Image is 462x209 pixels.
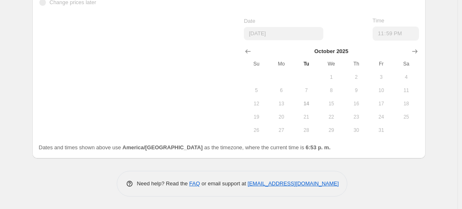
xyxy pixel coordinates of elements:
[372,100,390,107] span: 17
[269,124,294,137] button: Monday October 27 2025
[269,110,294,124] button: Monday October 20 2025
[347,74,365,80] span: 2
[269,57,294,70] th: Monday
[244,27,323,40] input: 10/14/2025
[372,127,390,134] span: 31
[344,57,368,70] th: Thursday
[373,27,419,41] input: 12:00
[397,100,415,107] span: 18
[247,127,265,134] span: 26
[248,180,339,187] a: [EMAIL_ADDRESS][DOMAIN_NAME]
[347,127,365,134] span: 30
[394,97,419,110] button: Saturday October 18 2025
[297,87,315,94] span: 7
[344,97,368,110] button: Thursday October 16 2025
[269,97,294,110] button: Monday October 13 2025
[319,124,344,137] button: Wednesday October 29 2025
[344,124,368,137] button: Thursday October 30 2025
[372,114,390,120] span: 24
[319,110,344,124] button: Wednesday October 22 2025
[272,114,291,120] span: 20
[397,87,415,94] span: 11
[344,110,368,124] button: Thursday October 23 2025
[409,46,421,57] button: Show next month, November 2025
[294,57,319,70] th: Tuesday
[394,70,419,84] button: Saturday October 4 2025
[297,100,315,107] span: 14
[319,84,344,97] button: Wednesday October 8 2025
[322,74,340,80] span: 1
[319,70,344,84] button: Wednesday October 1 2025
[369,110,394,124] button: Friday October 24 2025
[347,100,365,107] span: 16
[123,144,203,151] b: America/[GEOGRAPHIC_DATA]
[344,84,368,97] button: Thursday October 9 2025
[242,46,254,57] button: Show previous month, September 2025
[319,97,344,110] button: Wednesday October 15 2025
[322,87,340,94] span: 8
[372,87,390,94] span: 10
[244,57,269,70] th: Sunday
[272,100,291,107] span: 13
[272,61,291,67] span: Mo
[369,84,394,97] button: Friday October 10 2025
[137,180,190,187] span: Need help? Read the
[394,84,419,97] button: Saturday October 11 2025
[397,114,415,120] span: 25
[397,61,415,67] span: Sa
[294,84,319,97] button: Tuesday October 7 2025
[247,100,265,107] span: 12
[244,124,269,137] button: Sunday October 26 2025
[294,110,319,124] button: Tuesday October 21 2025
[272,127,291,134] span: 27
[322,127,340,134] span: 29
[39,144,331,151] span: Dates and times shown above use as the timezone, where the current time is
[394,57,419,70] th: Saturday
[369,124,394,137] button: Friday October 31 2025
[347,87,365,94] span: 9
[244,110,269,124] button: Sunday October 19 2025
[272,87,291,94] span: 6
[297,114,315,120] span: 21
[294,97,319,110] button: Today Tuesday October 14 2025
[369,97,394,110] button: Friday October 17 2025
[373,17,384,24] span: Time
[189,180,200,187] a: FAQ
[297,61,315,67] span: Tu
[369,70,394,84] button: Friday October 3 2025
[347,114,365,120] span: 23
[372,61,390,67] span: Fr
[247,61,265,67] span: Su
[322,61,340,67] span: We
[397,74,415,80] span: 4
[297,127,315,134] span: 28
[372,74,390,80] span: 3
[319,57,344,70] th: Wednesday
[344,70,368,84] button: Thursday October 2 2025
[347,61,365,67] span: Th
[269,84,294,97] button: Monday October 6 2025
[394,110,419,124] button: Saturday October 25 2025
[369,57,394,70] th: Friday
[247,87,265,94] span: 5
[244,84,269,97] button: Sunday October 5 2025
[244,18,255,24] span: Date
[322,100,340,107] span: 15
[200,180,248,187] span: or email support at
[247,114,265,120] span: 19
[306,144,330,151] b: 6:53 p. m.
[244,97,269,110] button: Sunday October 12 2025
[322,114,340,120] span: 22
[294,124,319,137] button: Tuesday October 28 2025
